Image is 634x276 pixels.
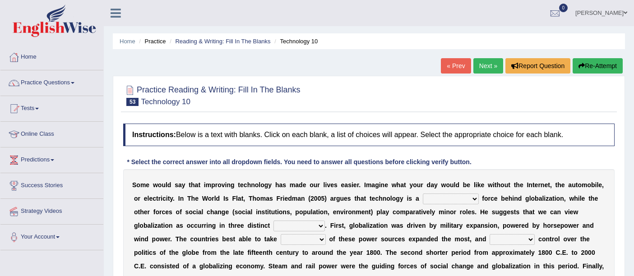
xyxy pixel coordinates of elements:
b: c [242,208,245,216]
b: o [587,181,591,189]
b: o [531,195,535,202]
b: n [514,195,518,202]
b: l [597,181,598,189]
b: r [138,195,140,202]
b: a [247,208,251,216]
b: W [202,195,208,202]
b: a [539,195,542,202]
b: e [144,208,148,216]
a: Home [0,45,103,67]
b: g [396,195,400,202]
b: i [256,208,258,216]
b: o [413,181,417,189]
b: n [541,181,545,189]
b: t [548,181,550,189]
b: l [166,181,167,189]
b: g [375,181,379,189]
b: u [162,181,166,189]
b: h [247,181,251,189]
a: Practice Questions [0,70,103,93]
b: e [494,195,498,202]
b: e [341,181,345,189]
b: s [225,195,229,202]
b: T [187,195,191,202]
b: t [265,208,267,216]
b: o [208,195,212,202]
b: e [598,181,602,189]
b: s [282,181,286,189]
b: e [146,181,149,189]
b: e [195,195,199,202]
b: f [153,208,156,216]
b: o [484,195,488,202]
b: t [588,195,591,202]
b: e [505,195,509,202]
b: e [225,208,229,216]
b: m [140,181,146,189]
b: a [266,195,269,202]
b: r [421,181,423,189]
b: g [264,181,268,189]
b: l [236,195,238,202]
b: w [569,195,574,202]
b: e [467,181,470,189]
b: i [283,195,285,202]
b: c [193,208,196,216]
b: t [156,195,158,202]
b: h [275,181,279,189]
b: t [552,195,555,202]
b: . [173,195,175,202]
b: u [504,181,509,189]
b: w [153,181,158,189]
b: , [243,195,245,202]
a: « Prev [441,58,471,74]
b: , [290,208,292,216]
b: i [476,181,477,189]
b: a [178,181,182,189]
span: 53 [126,98,139,106]
b: n [301,195,305,202]
small: Technology 10 [141,97,190,106]
b: m [582,181,587,189]
b: S [132,181,136,189]
a: Reading & Writing: Fill In The Blanks [175,38,270,45]
b: d [518,195,522,202]
li: Technology 10 [272,37,318,46]
b: a [279,181,282,189]
b: a [330,195,334,202]
b: . [359,181,361,189]
b: 0 [314,195,318,202]
b: s [169,208,172,216]
b: r [333,195,336,202]
b: h [591,195,595,202]
b: e [240,181,244,189]
b: s [262,208,265,216]
b: e [561,181,565,189]
b: o [158,181,162,189]
b: I [223,195,225,202]
b: h [210,208,214,216]
b: s [334,181,338,189]
b: e [330,181,334,189]
b: n [227,181,231,189]
b: F [277,195,281,202]
b: w [488,181,493,189]
b: e [165,208,169,216]
div: * Select the correct answer into all dropdown fields. You need to answer all questions before cli... [123,157,475,167]
b: i [196,208,198,216]
b: e [520,181,523,189]
b: m [206,181,211,189]
b: t [364,195,366,202]
b: a [361,195,364,202]
b: n [180,195,184,202]
b: h [557,181,561,189]
b: e [481,181,484,189]
b: s [269,195,273,202]
b: z [546,195,549,202]
b: m [292,195,297,202]
b: s [287,208,290,216]
b: n [381,181,385,189]
b: a [549,195,552,202]
b: o [155,208,159,216]
b: s [348,181,352,189]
